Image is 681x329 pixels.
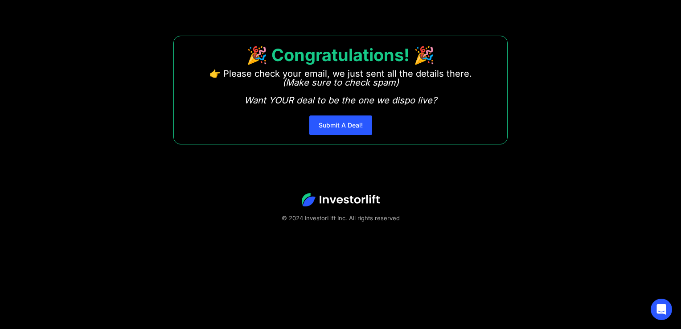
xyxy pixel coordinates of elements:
div: © 2024 InvestorLift Inc. All rights reserved [31,214,650,222]
em: (Make sure to check spam) Want YOUR deal to be the one we dispo live? [244,77,437,106]
div: Open Intercom Messenger [651,299,672,320]
p: 👉 Please check your email, we just sent all the details there. ‍ [209,69,472,105]
a: Submit A Deal! [309,115,372,135]
strong: 🎉 Congratulations! 🎉 [246,45,435,65]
